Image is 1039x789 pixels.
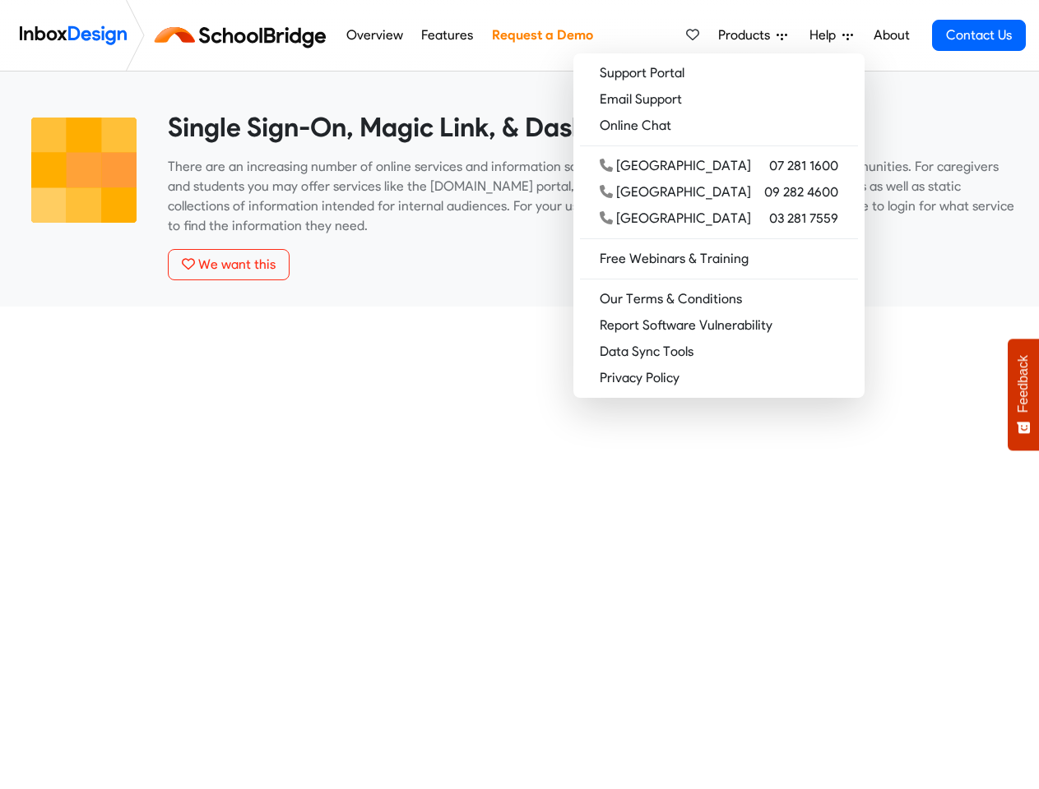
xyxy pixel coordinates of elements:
a: About [869,19,914,52]
div: Products [573,53,865,398]
span: 03 281 7559 [769,209,838,228]
button: We want this [168,249,290,280]
span: 07 281 1600 [769,156,838,176]
img: 2022_01_13_icon_grid.svg [25,111,143,229]
a: Data Sync Tools [580,339,858,365]
div: [GEOGRAPHIC_DATA] [600,209,751,228]
span: Products [718,25,777,45]
a: Features [417,19,478,52]
a: Support Portal [580,60,858,86]
a: Email Support [580,86,858,113]
a: Free Webinars & Training [580,246,858,272]
span: Help [809,25,842,45]
a: Privacy Policy [580,365,858,391]
div: [GEOGRAPHIC_DATA] [600,182,751,202]
div: [GEOGRAPHIC_DATA] [600,156,751,176]
a: [GEOGRAPHIC_DATA] 09 282 4600 [580,179,858,205]
a: Request a Demo [487,19,597,52]
a: [GEOGRAPHIC_DATA] 03 281 7559 [580,205,858,232]
a: Contact Us [932,20,1026,51]
a: Online Chat [580,113,858,139]
span: 09 282 4600 [764,182,838,202]
span: Feedback [1016,355,1031,413]
a: Report Software Vulnerability [580,312,858,339]
p: There are an increasing number of online services and information sources that schools need to sh... [168,157,1014,236]
heading: Single Sign-On, Magic Link, & Dashboards [168,111,1014,144]
button: Feedback - Show survey [1008,339,1039,450]
a: Help [803,19,860,52]
a: [GEOGRAPHIC_DATA] 07 281 1600 [580,153,858,179]
img: schoolbridge logo [151,16,336,55]
a: Overview [341,19,407,52]
a: Products [712,19,794,52]
a: Our Terms & Conditions [580,286,858,312]
span: We want this [198,256,276,272]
